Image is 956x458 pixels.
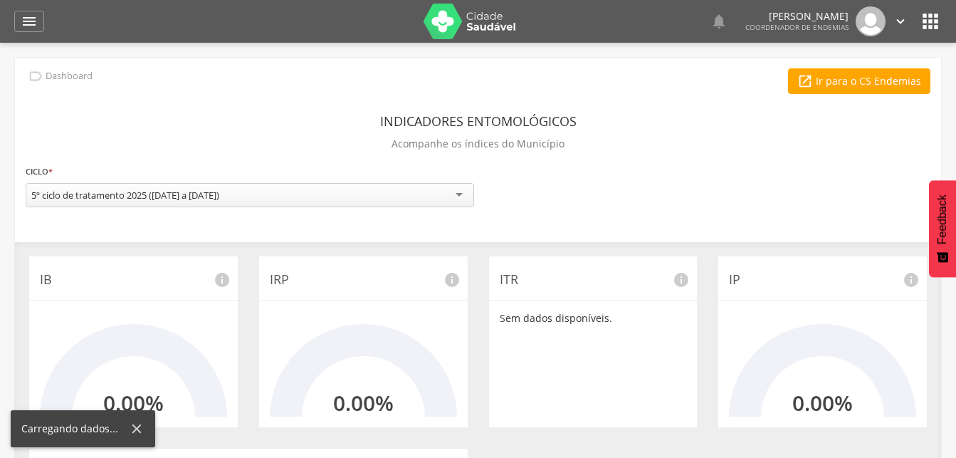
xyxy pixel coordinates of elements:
div: Carregando dados... [21,422,129,436]
a: Ir para o CS Endemias [788,68,930,94]
i:  [710,13,727,30]
div: 5º ciclo de tratamento 2025 ([DATE] a [DATE]) [31,189,219,202]
p: Sem dados disponíveis. [500,311,687,326]
p: ITR [500,271,687,289]
p: Acompanhe os índices do Município [392,134,564,154]
span: Feedback [936,194,949,244]
span: Coordenador de Endemias [745,22,849,32]
button: Feedback - Mostrar pesquisa [929,180,956,277]
i: info [214,271,231,288]
i:  [893,14,908,29]
i:  [919,10,942,33]
i:  [28,68,43,84]
i:  [21,13,38,30]
p: IB [40,271,227,289]
header: Indicadores Entomológicos [380,108,577,134]
h2: 0.00% [333,391,394,415]
a:  [710,6,727,36]
p: IP [729,271,916,289]
p: IRP [270,271,457,289]
i:  [797,73,813,89]
i: info [673,271,690,288]
p: Dashboard [46,71,93,82]
a:  [14,11,44,32]
i: info [903,271,920,288]
h2: 0.00% [792,391,853,415]
a:  [893,6,908,36]
h2: 0.00% [103,391,164,415]
p: [PERSON_NAME] [745,11,849,21]
label: Ciclo [26,164,53,179]
i: info [443,271,461,288]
